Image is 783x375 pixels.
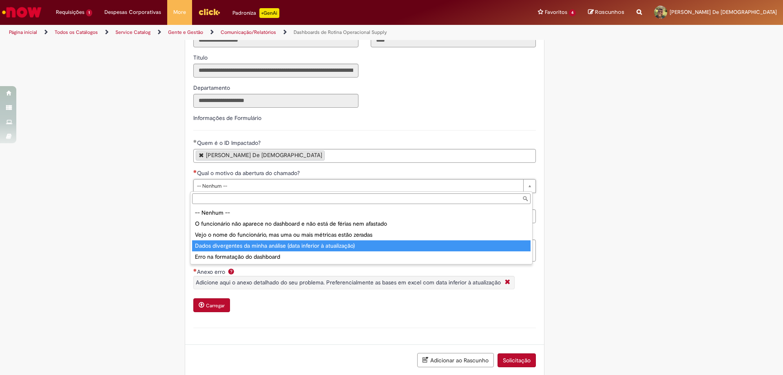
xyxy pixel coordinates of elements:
div: Dados divergentes da minha análise (data inferior à atualização) [192,240,531,251]
ul: Qual o motivo da abertura do chamado? [190,206,532,264]
div: Erro na formatação do dashboard [192,251,531,262]
div: Vejo o nome do funcionário, mas uma ou mais métricas estão zeradas [192,229,531,240]
div: -- Nenhum -- [192,207,531,218]
div: O funcionário não aparece no dashboard e não está de férias nem afastado [192,218,531,229]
